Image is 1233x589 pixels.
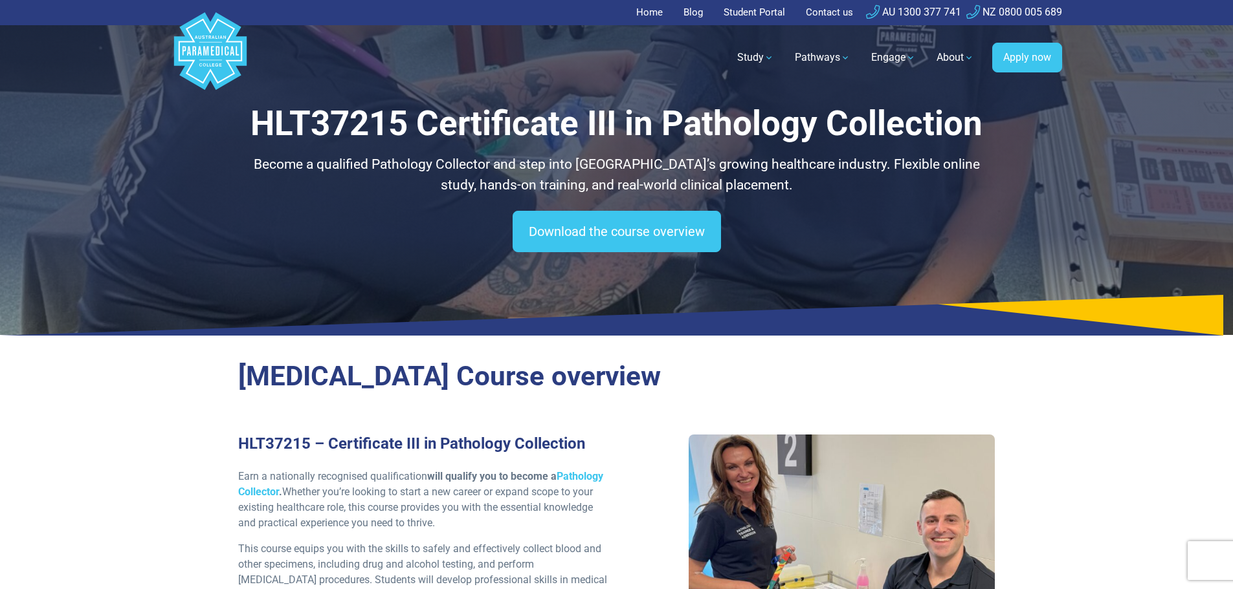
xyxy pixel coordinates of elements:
h2: [MEDICAL_DATA] Course overview [238,360,995,393]
p: Earn a nationally recognised qualification Whether you’re looking to start a new career or expand... [238,469,609,531]
a: NZ 0800 005 689 [966,6,1062,18]
a: Download the course overview [513,211,721,252]
strong: will qualify you to become a . [238,470,603,498]
p: Become a qualified Pathology Collector and step into [GEOGRAPHIC_DATA]’s growing healthcare indus... [238,155,995,195]
a: Pathways [787,39,858,76]
h1: HLT37215 Certificate III in Pathology Collection [238,103,995,144]
a: Engage [863,39,924,76]
a: About [929,39,982,76]
a: Australian Paramedical College [172,25,249,91]
a: Apply now [992,43,1062,72]
h3: HLT37215 – Certificate III in Pathology Collection [238,434,609,453]
a: Study [729,39,782,76]
a: Pathology Collector [238,470,603,498]
a: AU 1300 377 741 [866,6,961,18]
